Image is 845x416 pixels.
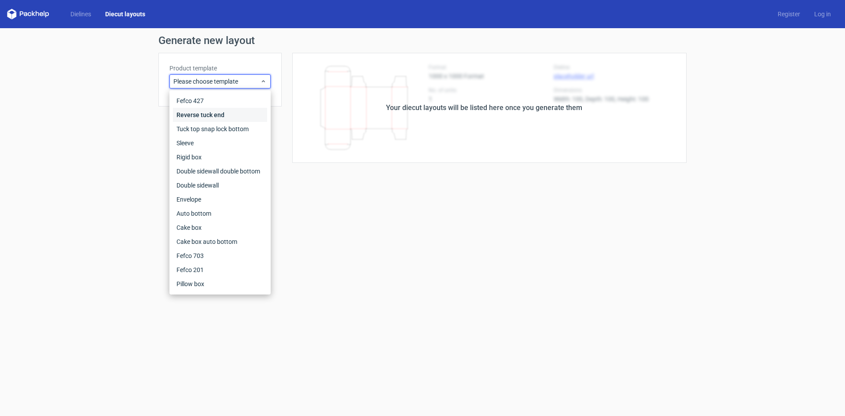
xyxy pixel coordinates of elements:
[173,136,267,150] div: Sleeve
[173,263,267,277] div: Fefco 201
[173,206,267,221] div: Auto bottom
[771,10,807,18] a: Register
[173,94,267,108] div: Fefco 427
[173,277,267,291] div: Pillow box
[173,164,267,178] div: Double sidewall double bottom
[173,122,267,136] div: Tuck top snap lock bottom
[173,77,260,86] span: Please choose template
[169,64,271,73] label: Product template
[173,249,267,263] div: Fefco 703
[158,35,687,46] h1: Generate new layout
[173,192,267,206] div: Envelope
[173,235,267,249] div: Cake box auto bottom
[386,103,582,113] div: Your diecut layouts will be listed here once you generate them
[63,10,98,18] a: Dielines
[173,178,267,192] div: Double sidewall
[98,10,152,18] a: Diecut layouts
[173,150,267,164] div: Rigid box
[173,221,267,235] div: Cake box
[173,108,267,122] div: Reverse tuck end
[807,10,838,18] a: Log in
